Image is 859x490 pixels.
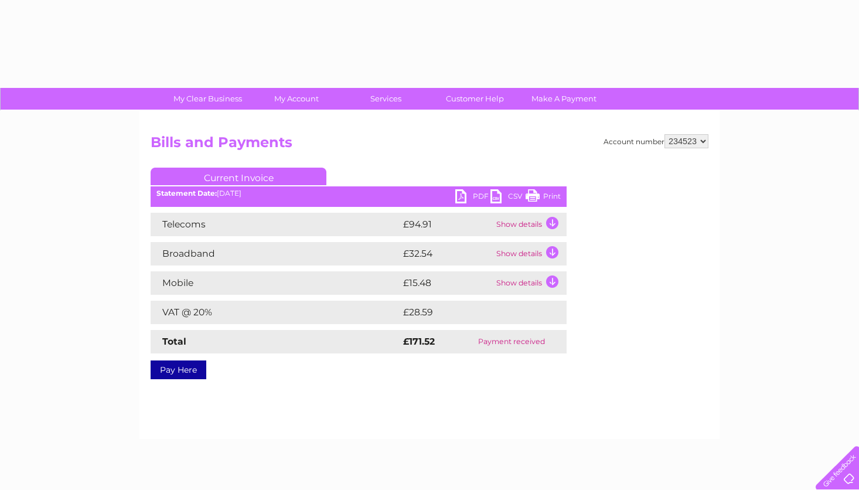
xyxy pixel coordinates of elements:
b: Statement Date: [156,189,217,198]
a: Make A Payment [516,88,612,110]
td: Payment received [457,330,567,353]
td: Show details [493,271,567,295]
a: Services [338,88,434,110]
a: Customer Help [427,88,523,110]
td: Mobile [151,271,400,295]
td: Show details [493,242,567,266]
a: Current Invoice [151,168,326,185]
strong: Total [162,336,186,347]
td: VAT @ 20% [151,301,400,324]
td: £32.54 [400,242,493,266]
td: £94.91 [400,213,493,236]
td: Show details [493,213,567,236]
a: My Account [248,88,345,110]
a: Pay Here [151,360,206,379]
td: £15.48 [400,271,493,295]
td: Broadband [151,242,400,266]
a: CSV [490,189,526,206]
div: [DATE] [151,189,567,198]
a: PDF [455,189,490,206]
a: My Clear Business [159,88,256,110]
div: Account number [604,134,708,148]
h2: Bills and Payments [151,134,708,156]
td: £28.59 [400,301,543,324]
td: Telecoms [151,213,400,236]
a: Print [526,189,561,206]
strong: £171.52 [403,336,435,347]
